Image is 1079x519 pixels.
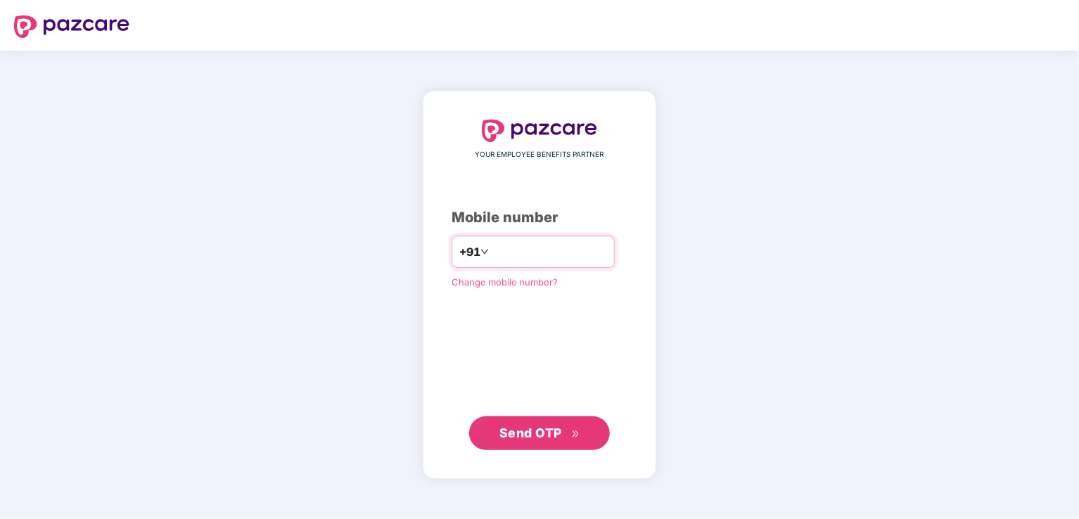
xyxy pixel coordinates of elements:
[469,416,610,450] button: Send OTPdouble-right
[482,120,597,142] img: logo
[499,425,562,440] span: Send OTP
[452,207,627,229] div: Mobile number
[452,276,558,288] a: Change mobile number?
[459,243,480,261] span: +91
[475,149,604,160] span: YOUR EMPLOYEE BENEFITS PARTNER
[480,248,489,256] span: down
[14,15,129,38] img: logo
[571,430,580,439] span: double-right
